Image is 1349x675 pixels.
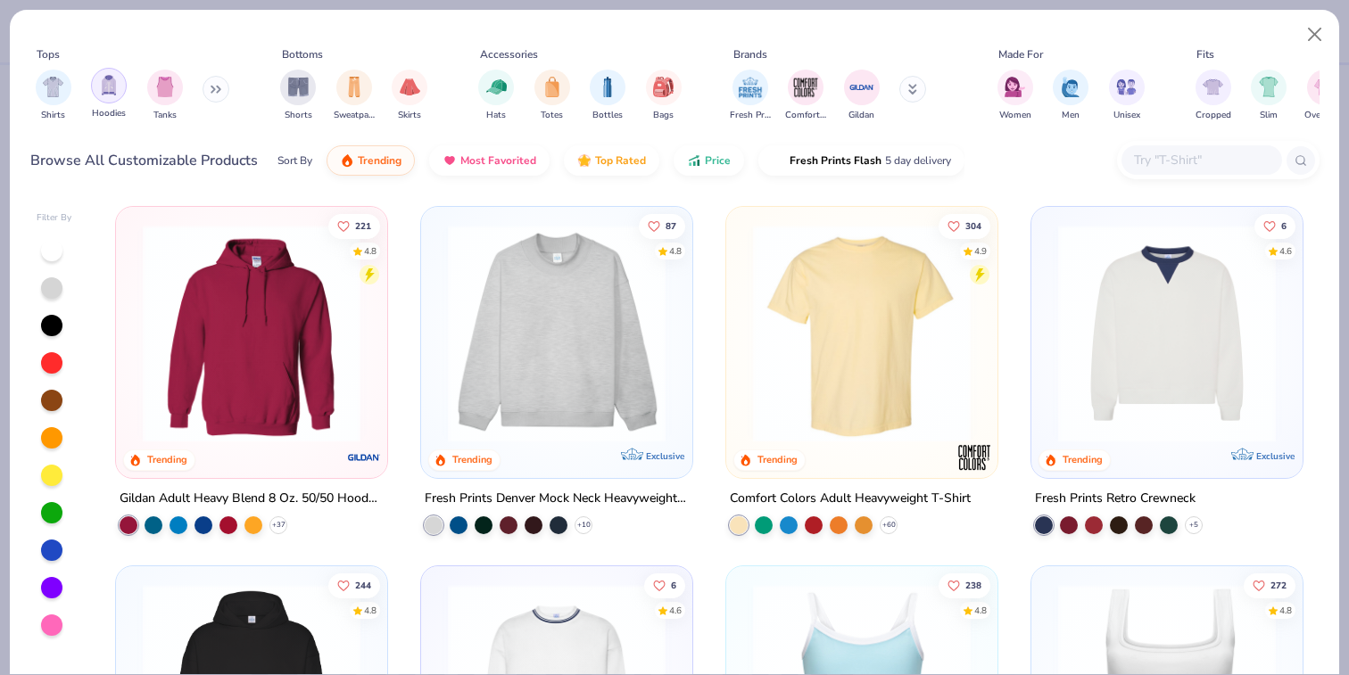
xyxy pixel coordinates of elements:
img: Comfort Colors Image [792,74,819,101]
div: 4.9 [974,244,987,258]
div: 4.8 [974,604,987,617]
div: 4.8 [365,244,377,258]
div: Tops [37,46,60,62]
button: filter button [280,70,316,122]
img: Fresh Prints Image [737,74,764,101]
div: filter for Comfort Colors [785,70,826,122]
span: Skirts [398,109,421,122]
div: filter for Slim [1251,70,1287,122]
span: Shorts [285,109,312,122]
span: Sweatpants [334,109,375,122]
img: f5d85501-0dbb-4ee4-b115-c08fa3845d83 [439,225,674,442]
button: filter button [997,70,1033,122]
img: Shorts Image [288,77,309,97]
span: 6 [671,580,676,589]
span: Fresh Prints [730,109,771,122]
div: Sort By [277,152,312,169]
span: Hats [486,109,506,122]
img: 3abb6cdb-110e-4e18-92a0-dbcd4e53f056 [1049,225,1285,442]
button: filter button [334,70,375,122]
div: filter for Tanks [147,70,183,122]
img: Cropped Image [1203,77,1223,97]
span: Oversized [1304,109,1345,122]
div: filter for Oversized [1304,70,1345,122]
span: + 37 [272,520,286,531]
span: Comfort Colors [785,109,826,122]
span: 87 [666,221,676,230]
div: filter for Fresh Prints [730,70,771,122]
span: 272 [1270,580,1287,589]
span: 6 [1281,221,1287,230]
span: 304 [965,221,981,230]
button: filter button [147,70,183,122]
button: filter button [91,70,127,122]
div: filter for Sweatpants [334,70,375,122]
span: Top Rated [595,153,646,168]
button: Like [329,572,381,597]
button: filter button [1109,70,1145,122]
span: Price [705,153,731,168]
button: Most Favorited [429,145,550,176]
img: Oversized Image [1314,77,1335,97]
button: filter button [844,70,880,122]
div: filter for Bags [646,70,682,122]
img: Gildan logo [346,440,382,475]
span: Trending [358,153,401,168]
input: Try "T-Shirt" [1132,150,1270,170]
img: Slim Image [1259,77,1279,97]
div: filter for Gildan [844,70,880,122]
img: flash.gif [772,153,786,168]
button: filter button [590,70,625,122]
span: Unisex [1113,109,1140,122]
img: a90f7c54-8796-4cb2-9d6e-4e9644cfe0fe [674,225,910,442]
img: Shirts Image [43,77,63,97]
span: + 60 [881,520,895,531]
span: Fresh Prints Flash [790,153,881,168]
button: filter button [1251,70,1287,122]
img: Skirts Image [400,77,420,97]
div: filter for Hoodies [91,68,127,120]
div: Made For [998,46,1043,62]
button: Like [639,213,685,238]
div: 4.8 [669,244,682,258]
img: Sweatpants Image [344,77,364,97]
div: 4.6 [669,604,682,617]
div: 4.8 [1279,604,1292,617]
img: Bottles Image [598,77,617,97]
span: 238 [965,580,981,589]
button: filter button [1304,70,1345,122]
button: Like [1244,572,1295,597]
div: Comfort Colors Adult Heavyweight T-Shirt [730,488,971,510]
button: filter button [1053,70,1088,122]
div: filter for Totes [534,70,570,122]
img: Tanks Image [155,77,175,97]
div: filter for Men [1053,70,1088,122]
span: + 5 [1189,520,1198,531]
div: filter for Unisex [1109,70,1145,122]
span: Shirts [41,109,65,122]
span: Tanks [153,109,177,122]
div: Brands [733,46,767,62]
span: Bottles [592,109,623,122]
div: filter for Shirts [36,70,71,122]
div: Gildan Adult Heavy Blend 8 Oz. 50/50 Hooded Sweatshirt [120,488,384,510]
div: filter for Hats [478,70,514,122]
img: Bags Image [653,77,673,97]
button: Like [644,572,685,597]
span: 221 [356,221,372,230]
div: 4.6 [1279,244,1292,258]
div: filter for Bottles [590,70,625,122]
div: Fits [1196,46,1214,62]
div: Filter By [37,211,72,225]
div: filter for Skirts [392,70,427,122]
span: Bags [653,109,674,122]
span: Totes [541,109,563,122]
span: 244 [356,580,372,589]
img: Men Image [1061,77,1080,97]
img: e55d29c3-c55d-459c-bfd9-9b1c499ab3c6 [979,225,1214,442]
div: Bottoms [282,46,323,62]
button: Like [939,572,990,597]
span: 5 day delivery [885,151,951,171]
span: Exclusive [1255,450,1294,462]
img: trending.gif [340,153,354,168]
